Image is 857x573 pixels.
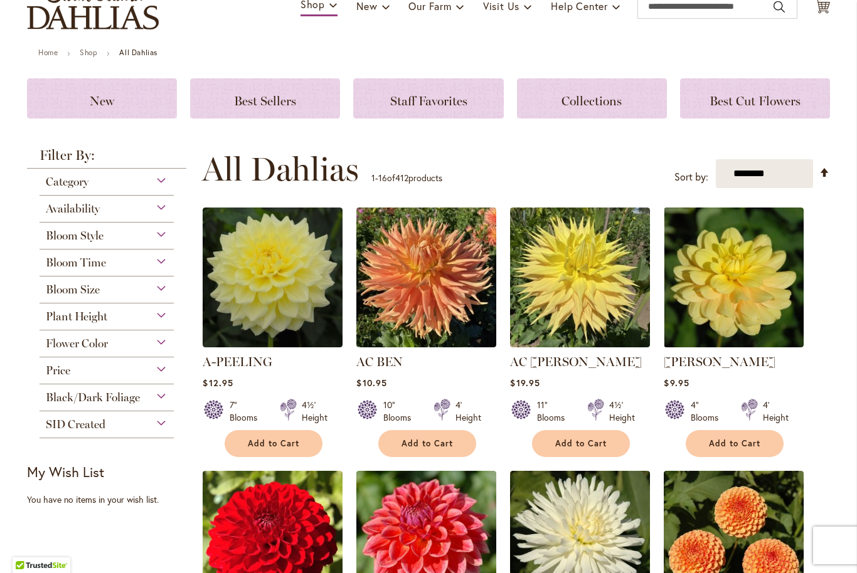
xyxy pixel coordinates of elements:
span: Add to Cart [248,438,299,449]
button: Add to Cart [686,430,784,457]
strong: My Wish List [27,463,104,481]
span: 412 [395,172,408,184]
div: 10" Blooms [383,399,418,424]
span: Add to Cart [709,438,760,449]
a: A-Peeling [203,338,343,350]
a: Collections [517,78,667,118]
span: $10.95 [356,377,386,389]
iframe: Launch Accessibility Center [9,528,45,564]
div: 11" Blooms [537,399,572,424]
span: Plant Height [46,310,107,323]
a: Home [38,48,58,57]
span: Flower Color [46,337,108,350]
img: AHOY MATEY [664,208,804,347]
button: Add to Cart [378,430,476,457]
button: Add to Cart [225,430,322,457]
a: AC BEN [356,354,403,369]
button: Add to Cart [532,430,630,457]
span: Availability [46,202,100,216]
span: Best Cut Flowers [710,93,801,108]
span: Bloom Size [46,283,100,297]
span: Bloom Time [46,256,106,270]
strong: All Dahlias [119,48,157,57]
span: 16 [378,172,387,184]
span: $12.95 [203,377,233,389]
img: AC BEN [356,208,496,347]
a: Shop [80,48,97,57]
label: Sort by: [674,166,708,189]
span: New [90,93,114,108]
span: Bloom Style [46,229,104,243]
a: A-PEELING [203,354,272,369]
div: 4½' Height [609,399,635,424]
div: You have no items in your wish list. [27,493,194,506]
span: 1 [371,172,375,184]
span: Staff Favorites [390,93,467,108]
img: A-Peeling [203,208,343,347]
a: [PERSON_NAME] [664,354,775,369]
span: Black/Dark Foliage [46,391,140,404]
span: Add to Cart [555,438,607,449]
a: Staff Favorites [353,78,503,118]
span: SID Created [46,418,105,431]
a: AC BEN [356,338,496,350]
img: AC Jeri [510,208,650,347]
span: $19.95 [510,377,540,389]
span: All Dahlias [202,150,359,188]
strong: Filter By: [27,149,186,169]
span: $9.95 [664,377,689,389]
p: - of products [371,168,442,188]
div: 4" Blooms [691,399,726,424]
a: AHOY MATEY [664,338,804,350]
a: AC Jeri [510,338,650,350]
div: 4' Height [763,399,789,424]
span: Price [46,364,70,377]
div: 4½' Height [302,399,327,424]
a: New [27,78,177,118]
div: 7" Blooms [230,399,265,424]
span: Add to Cart [402,438,453,449]
a: Best Cut Flowers [680,78,830,118]
div: 4' Height [455,399,481,424]
a: Best Sellers [190,78,340,118]
span: Collections [562,93,622,108]
span: Best Sellers [234,93,296,108]
span: Category [46,175,88,189]
a: AC [PERSON_NAME] [510,354,642,369]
